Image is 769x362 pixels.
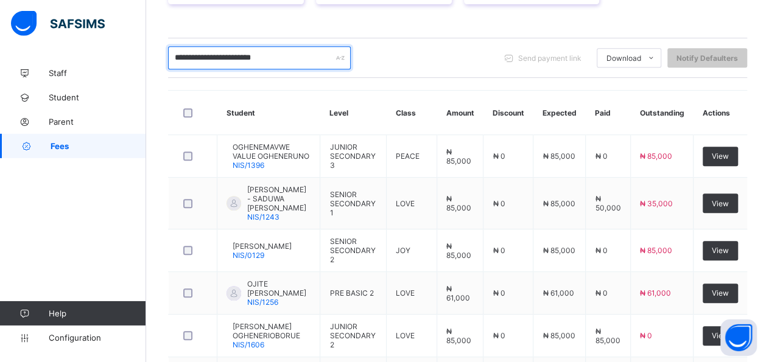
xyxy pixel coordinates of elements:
[387,91,437,135] th: Class
[543,151,575,161] span: ₦ 85,000
[543,199,575,208] span: ₦ 85,000
[640,331,652,340] span: ₦ 0
[595,151,607,161] span: ₦ 0
[493,151,505,161] span: ₦ 0
[437,91,483,135] th: Amount
[329,237,375,264] span: SENIOR SECONDARY 2
[233,340,264,349] span: NIS/1606
[233,242,292,251] span: [PERSON_NAME]
[217,91,320,135] th: Student
[595,288,607,298] span: ₦ 0
[247,298,278,307] span: NIS/1256
[329,190,375,217] span: SENIOR SECONDARY 1
[49,117,146,127] span: Parent
[51,141,146,151] span: Fees
[329,288,373,298] span: PRE BASIC 2
[49,92,146,102] span: Student
[320,91,387,135] th: Level
[446,284,470,302] span: ₦ 61,000
[247,212,279,221] span: NIS/1243
[543,288,574,298] span: ₦ 61,000
[518,54,581,63] span: Send payment link
[712,246,729,255] span: View
[533,91,586,135] th: Expected
[49,68,146,78] span: Staff
[396,331,415,340] span: LOVE
[493,288,505,298] span: ₦ 0
[606,54,641,63] span: Download
[640,288,671,298] span: ₦ 61,000
[483,91,533,135] th: Discount
[247,185,311,212] span: [PERSON_NAME] - SADUWA [PERSON_NAME]
[396,246,410,255] span: JOY
[233,161,264,170] span: NIS/1396
[493,199,505,208] span: ₦ 0
[493,331,505,340] span: ₦ 0
[396,151,420,161] span: PEACE
[233,322,311,340] span: [PERSON_NAME] OGHENERIOBORUE
[586,91,631,135] th: Paid
[630,91,693,135] th: Outstanding
[396,288,415,298] span: LOVE
[11,11,105,37] img: safsims
[712,288,729,298] span: View
[720,319,757,356] button: Open asap
[493,246,505,255] span: ₦ 0
[396,199,415,208] span: LOVE
[693,91,747,135] th: Actions
[247,279,311,298] span: OJITE [PERSON_NAME]
[446,194,471,212] span: ₦ 85,000
[640,151,672,161] span: ₦ 85,000
[595,246,607,255] span: ₦ 0
[49,308,146,318] span: Help
[329,322,375,349] span: JUNIOR SECONDARY 2
[543,246,575,255] span: ₦ 85,000
[595,194,620,212] span: ₦ 50,000
[233,142,311,161] span: OGHENEMAVWE VALUE OGHENERUNO
[446,242,471,260] span: ₦ 85,000
[49,333,146,343] span: Configuration
[640,199,673,208] span: ₦ 35,000
[329,142,375,170] span: JUNIOR SECONDARY 3
[640,246,672,255] span: ₦ 85,000
[233,251,264,260] span: NIS/0129
[446,327,471,345] span: ₦ 85,000
[446,147,471,165] span: ₦ 85,000
[595,327,620,345] span: ₦ 85,000
[676,54,738,63] span: Notify Defaulters
[712,151,729,161] span: View
[712,199,729,208] span: View
[712,331,729,340] span: View
[543,331,575,340] span: ₦ 85,000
